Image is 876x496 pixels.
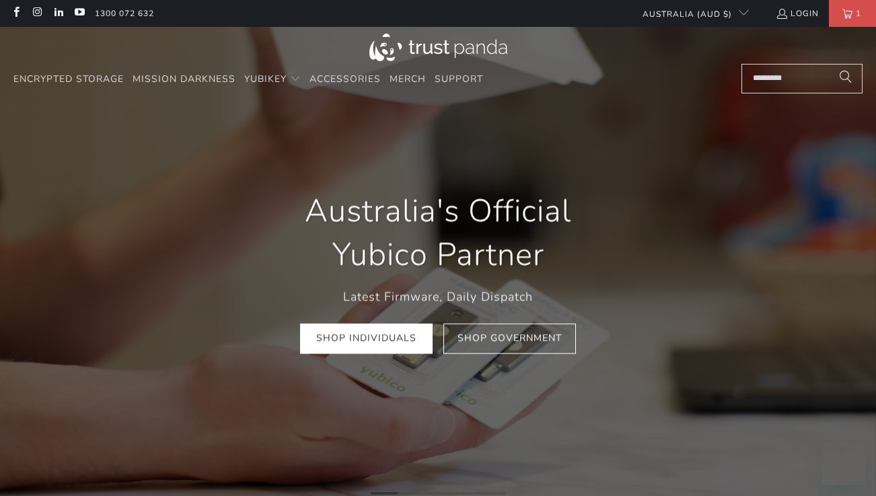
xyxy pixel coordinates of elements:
a: 1300 072 632 [95,6,154,21]
span: Accessories [309,73,381,85]
a: Accessories [309,64,381,95]
a: Encrypted Storage [13,64,124,95]
a: Trust Panda Australia on YouTube [73,8,85,19]
img: Trust Panda Australia [369,34,507,61]
a: Merch [390,64,426,95]
nav: Translation missing: en.navigation.header.main_nav [13,64,483,95]
span: Mission Darkness [133,73,235,85]
a: Trust Panda Australia on Instagram [31,8,42,19]
li: Page dot 3 [425,492,451,495]
iframe: Button to launch messaging window [822,442,865,485]
span: Merch [390,73,426,85]
input: Search... [741,64,863,93]
a: Trust Panda Australia on LinkedIn [52,8,64,19]
li: Page dot 5 [478,492,505,495]
span: Encrypted Storage [13,73,124,85]
a: Mission Darkness [133,64,235,95]
summary: YubiKey [244,64,301,95]
a: Trust Panda Australia on Facebook [10,8,22,19]
a: Login [776,6,819,21]
a: Shop Government [443,323,576,354]
a: Shop Individuals [300,323,433,354]
a: Support [435,64,483,95]
li: Page dot 2 [398,492,425,495]
h1: Australia's Official Yubico Partner [264,189,612,278]
li: Page dot 4 [451,492,478,495]
span: Support [435,73,483,85]
p: Latest Firmware, Daily Dispatch [264,288,612,307]
span: YubiKey [244,73,287,85]
button: Search [829,64,863,93]
li: Page dot 1 [371,492,398,495]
